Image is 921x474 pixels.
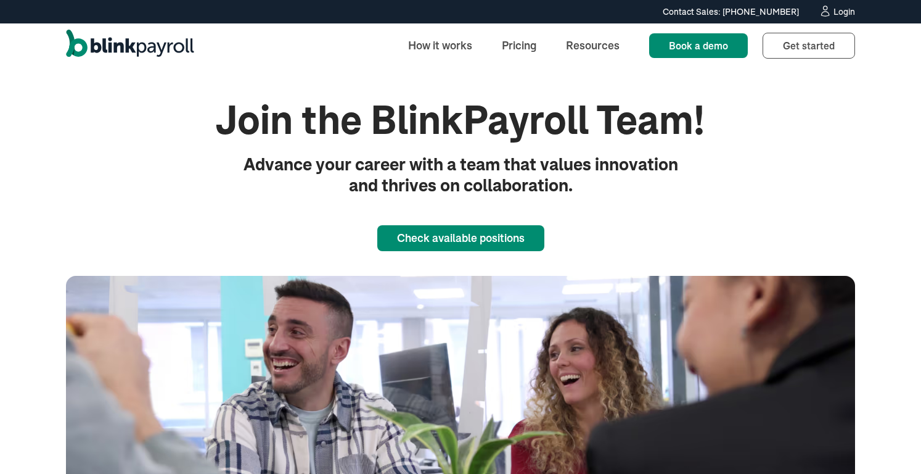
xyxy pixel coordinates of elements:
p: Advance your career with a team that values innovation and thrives on collaboration. [224,154,697,196]
a: Resources [556,32,629,59]
a: How it works [398,32,482,59]
a: Get started [763,33,855,59]
a: Pricing [492,32,546,59]
a: Login [819,5,855,19]
a: Check available positions [377,225,544,251]
span: Get started [783,39,835,52]
div: Contact Sales: [PHONE_NUMBER] [663,6,799,19]
span: Book a demo [669,39,728,52]
a: Book a demo [649,33,748,58]
div: Login [833,7,855,16]
h1: Join the BlinkPayroll Team! [184,98,737,145]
